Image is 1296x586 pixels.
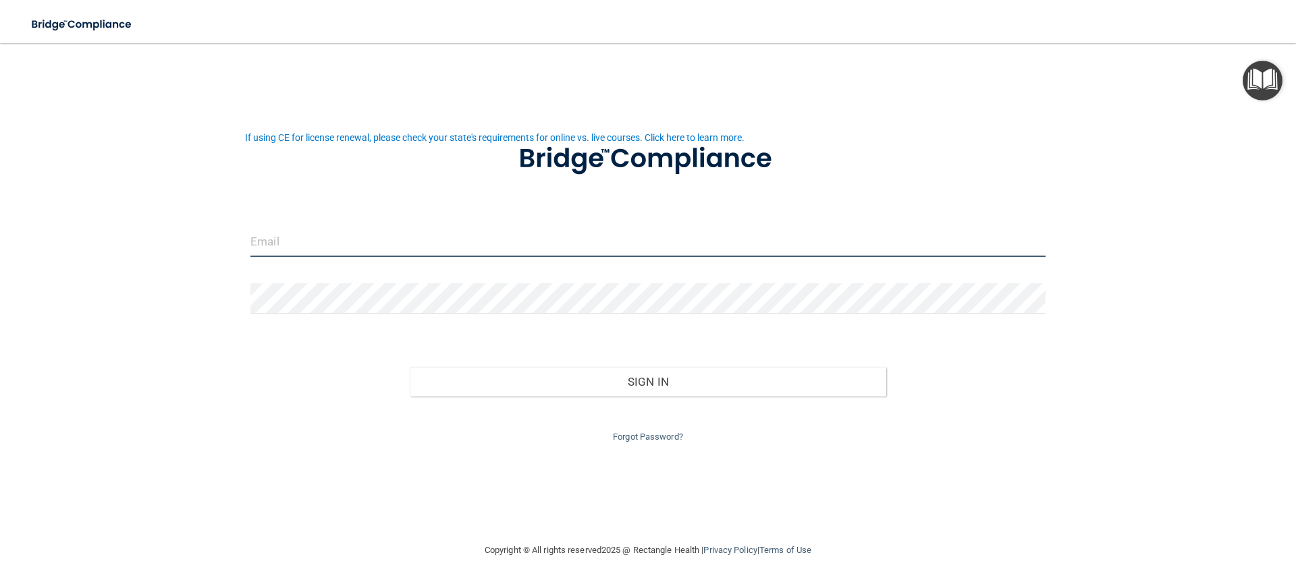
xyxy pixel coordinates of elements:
[759,545,811,555] a: Terms of Use
[250,227,1046,257] input: Email
[703,545,757,555] a: Privacy Policy
[245,133,745,142] div: If using CE for license renewal, please check your state's requirements for online vs. live cours...
[1243,61,1282,100] button: Open Resource Center
[243,131,747,144] button: If using CE for license renewal, please check your state's requirements for online vs. live cours...
[410,367,887,397] button: Sign In
[1062,490,1280,544] iframe: Drift Widget Chat Controller
[491,124,805,194] img: bridge_compliance_login_screen.278c3ca4.svg
[402,529,894,572] div: Copyright © All rights reserved 2025 @ Rectangle Health | |
[613,432,683,442] a: Forgot Password?
[20,11,144,38] img: bridge_compliance_login_screen.278c3ca4.svg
